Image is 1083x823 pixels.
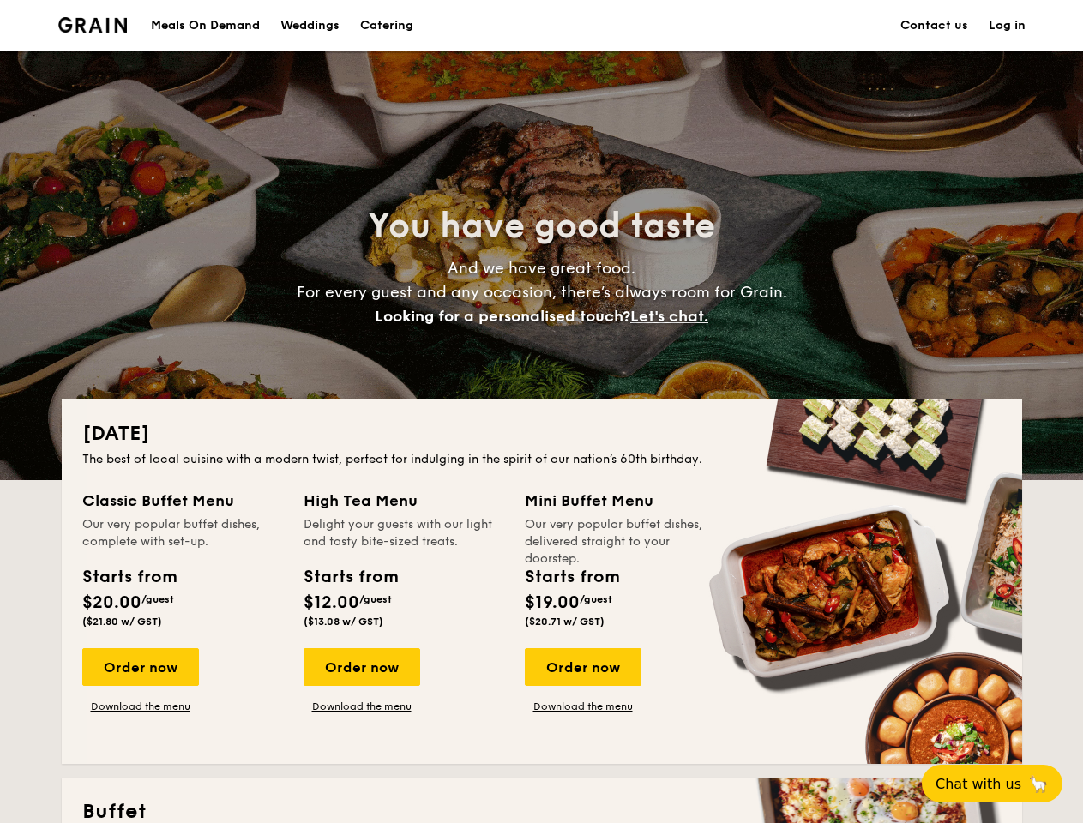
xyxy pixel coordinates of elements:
span: Let's chat. [630,307,708,326]
button: Chat with us🦙 [922,765,1062,802]
a: Download the menu [304,700,420,713]
div: Order now [525,648,641,686]
span: $19.00 [525,592,580,613]
a: Download the menu [82,700,199,713]
div: Order now [304,648,420,686]
div: Classic Buffet Menu [82,489,283,513]
div: Our very popular buffet dishes, delivered straight to your doorstep. [525,516,725,550]
span: Chat with us [936,776,1021,792]
span: ($21.80 w/ GST) [82,616,162,628]
img: Grain [58,17,128,33]
span: $20.00 [82,592,141,613]
a: Logotype [58,17,128,33]
div: Delight your guests with our light and tasty bite-sized treats. [304,516,504,550]
span: /guest [359,593,392,605]
span: And we have great food. For every guest and any occasion, there’s always room for Grain. [297,259,787,326]
span: 🦙 [1028,774,1049,794]
div: Starts from [82,564,176,590]
span: /guest [141,593,174,605]
span: $12.00 [304,592,359,613]
div: Mini Buffet Menu [525,489,725,513]
span: Looking for a personalised touch? [375,307,630,326]
div: The best of local cuisine with a modern twist, perfect for indulging in the spirit of our nation’... [82,451,1002,468]
span: /guest [580,593,612,605]
div: Our very popular buffet dishes, complete with set-up. [82,516,283,550]
div: Starts from [525,564,618,590]
div: Starts from [304,564,397,590]
span: You have good taste [368,206,715,247]
div: Order now [82,648,199,686]
span: ($13.08 w/ GST) [304,616,383,628]
span: ($20.71 w/ GST) [525,616,605,628]
div: High Tea Menu [304,489,504,513]
h2: [DATE] [82,420,1002,448]
a: Download the menu [525,700,641,713]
